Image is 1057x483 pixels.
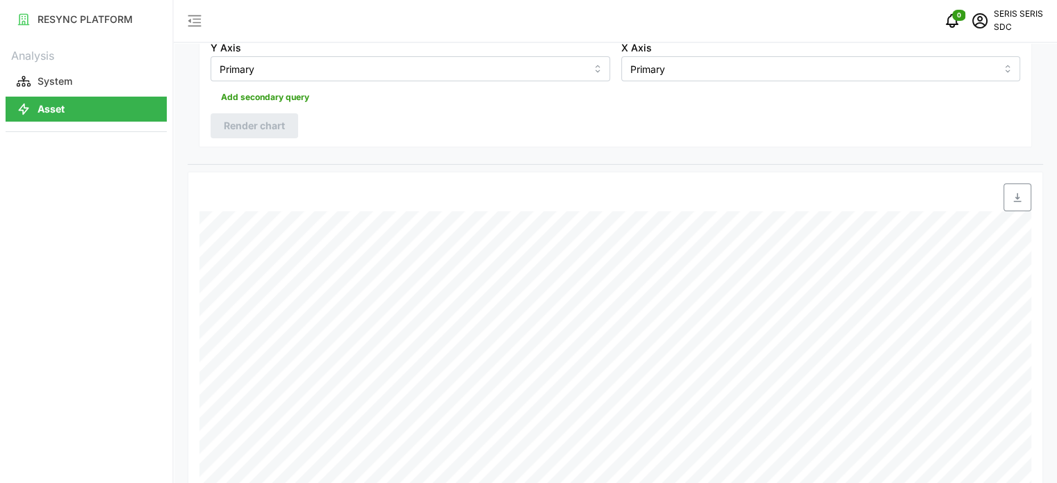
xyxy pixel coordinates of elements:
[38,13,133,26] p: RESYNC PLATFORM
[211,113,298,138] button: Render chart
[211,56,610,81] input: Select Y axis
[6,97,167,122] button: Asset
[957,10,961,20] span: 0
[224,114,285,138] span: Render chart
[994,21,1043,34] p: SDC
[38,74,72,88] p: System
[211,87,320,108] button: Add secondary query
[621,56,1021,81] input: Select X axis
[6,67,167,95] a: System
[966,7,994,35] button: schedule
[6,6,167,33] a: RESYNC PLATFORM
[938,7,966,35] button: notifications
[221,88,309,107] span: Add secondary query
[6,7,167,32] button: RESYNC PLATFORM
[994,8,1043,21] p: SERIS SERIS
[6,95,167,123] a: Asset
[38,102,65,116] p: Asset
[621,40,652,56] label: X Axis
[6,69,167,94] button: System
[211,40,241,56] label: Y Axis
[6,44,167,65] p: Analysis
